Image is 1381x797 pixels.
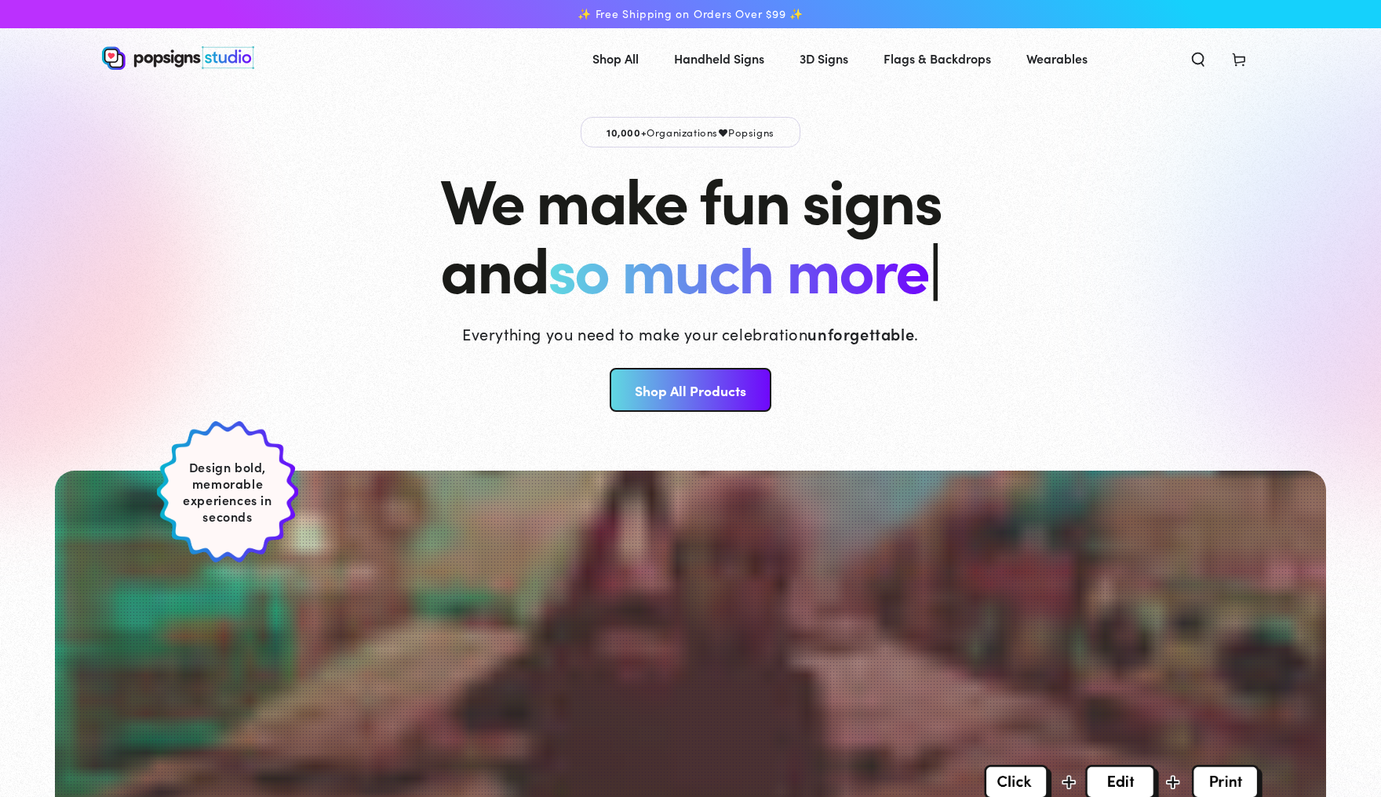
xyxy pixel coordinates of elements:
a: Shop All Products [610,368,771,412]
p: Organizations Popsigns [581,117,800,147]
a: Shop All [581,38,650,79]
span: Shop All [592,47,639,70]
span: ✨ Free Shipping on Orders Over $99 ✨ [578,7,803,21]
span: so much more [548,223,928,310]
span: Handheld Signs [674,47,764,70]
img: Popsigns Studio [102,46,254,70]
span: Flags & Backdrops [884,47,991,70]
a: 3D Signs [788,38,860,79]
h1: We make fun signs and [440,163,941,301]
p: Everything you need to make your celebration . [462,322,919,344]
strong: unforgettable [807,322,914,344]
a: Handheld Signs [662,38,776,79]
span: 10,000+ [607,125,647,139]
a: Wearables [1015,38,1099,79]
a: Flags & Backdrops [872,38,1003,79]
span: | [928,222,940,311]
summary: Search our site [1178,41,1219,75]
span: 3D Signs [800,47,848,70]
span: Wearables [1026,47,1088,70]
